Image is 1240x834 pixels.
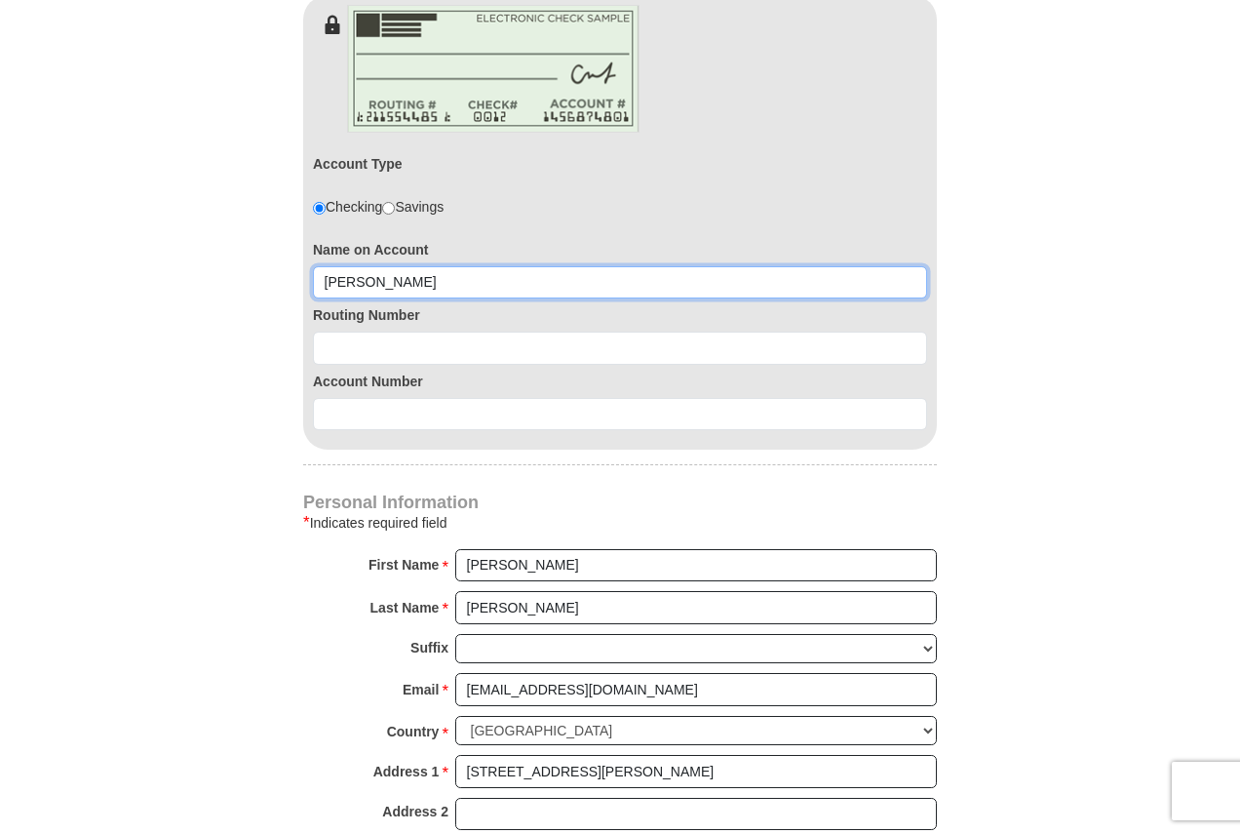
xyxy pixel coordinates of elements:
[368,551,439,578] strong: First Name
[303,511,937,535] div: Indicates required field
[313,305,927,325] label: Routing Number
[387,718,440,745] strong: Country
[347,5,639,133] img: check-en.png
[313,240,927,259] label: Name on Account
[303,495,937,510] h4: Personal Information
[382,798,448,825] strong: Address 2
[370,594,440,621] strong: Last Name
[313,197,444,217] div: Checking Savings
[410,634,448,661] strong: Suffix
[313,154,403,174] label: Account Type
[403,676,439,703] strong: Email
[373,758,440,785] strong: Address 1
[313,372,927,391] label: Account Number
